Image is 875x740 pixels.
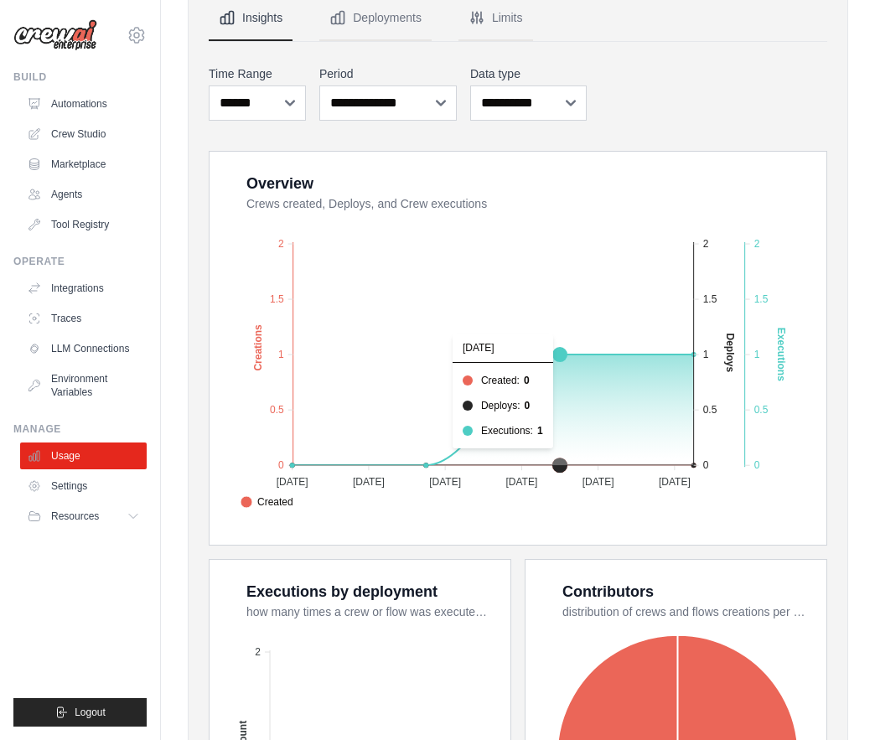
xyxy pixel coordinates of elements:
[470,65,587,82] label: Data type
[703,459,709,471] tspan: 0
[209,65,306,82] label: Time Range
[319,65,457,82] label: Period
[20,91,147,117] a: Automations
[353,476,385,488] tspan: [DATE]
[246,172,313,195] div: Overview
[724,333,736,372] text: Deploys
[20,151,147,178] a: Marketplace
[13,255,147,268] div: Operate
[20,181,147,208] a: Agents
[13,19,97,51] img: Logo
[562,603,806,620] dt: distribution of crews and flows creations per user
[20,503,147,530] button: Resources
[20,365,147,406] a: Environment Variables
[20,335,147,362] a: LLM Connections
[278,238,284,250] tspan: 2
[20,121,147,147] a: Crew Studio
[754,349,760,360] tspan: 1
[75,706,106,719] span: Logout
[20,275,147,302] a: Integrations
[246,580,437,603] div: Executions by deployment
[703,349,709,360] tspan: 1
[255,646,261,658] tspan: 2
[20,211,147,238] a: Tool Registry
[252,324,264,371] text: Creations
[775,328,787,381] text: Executions
[278,459,284,471] tspan: 0
[270,293,284,305] tspan: 1.5
[659,476,691,488] tspan: [DATE]
[703,238,709,250] tspan: 2
[13,422,147,436] div: Manage
[703,404,717,416] tspan: 0.5
[277,476,308,488] tspan: [DATE]
[754,238,760,250] tspan: 2
[20,305,147,332] a: Traces
[278,349,284,360] tspan: 1
[20,442,147,469] a: Usage
[429,476,461,488] tspan: [DATE]
[754,293,769,305] tspan: 1.5
[562,580,654,603] div: Contributors
[13,698,147,727] button: Logout
[51,510,99,523] span: Resources
[703,293,717,305] tspan: 1.5
[241,494,293,510] span: Created
[246,603,490,620] dt: how many times a crew or flow was executed by deployment
[20,473,147,499] a: Settings
[246,195,806,212] dt: Crews created, Deploys, and Crew executions
[13,70,147,84] div: Build
[754,459,760,471] tspan: 0
[754,404,769,416] tspan: 0.5
[582,476,614,488] tspan: [DATE]
[270,404,284,416] tspan: 0.5
[505,476,537,488] tspan: [DATE]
